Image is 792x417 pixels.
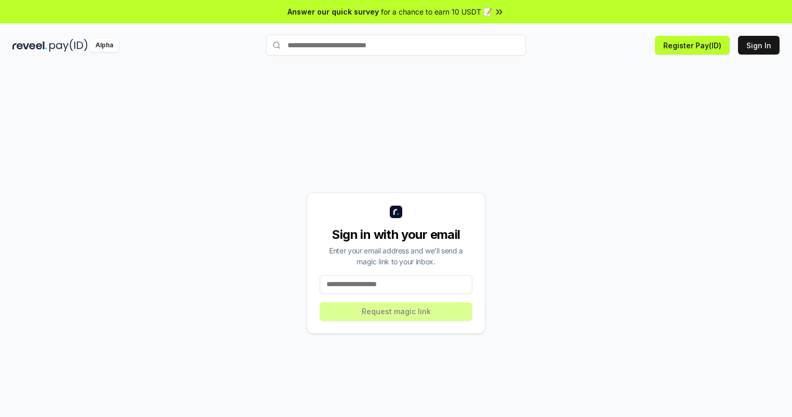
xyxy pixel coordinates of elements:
img: logo_small [390,206,402,218]
span: Answer our quick survey [288,6,379,17]
button: Sign In [738,36,780,55]
div: Sign in with your email [320,226,472,243]
div: Alpha [90,39,119,52]
div: Enter your email address and we’ll send a magic link to your inbox. [320,245,472,267]
img: reveel_dark [12,39,47,52]
span: for a chance to earn 10 USDT 📝 [381,6,492,17]
button: Register Pay(ID) [655,36,730,55]
img: pay_id [49,39,88,52]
